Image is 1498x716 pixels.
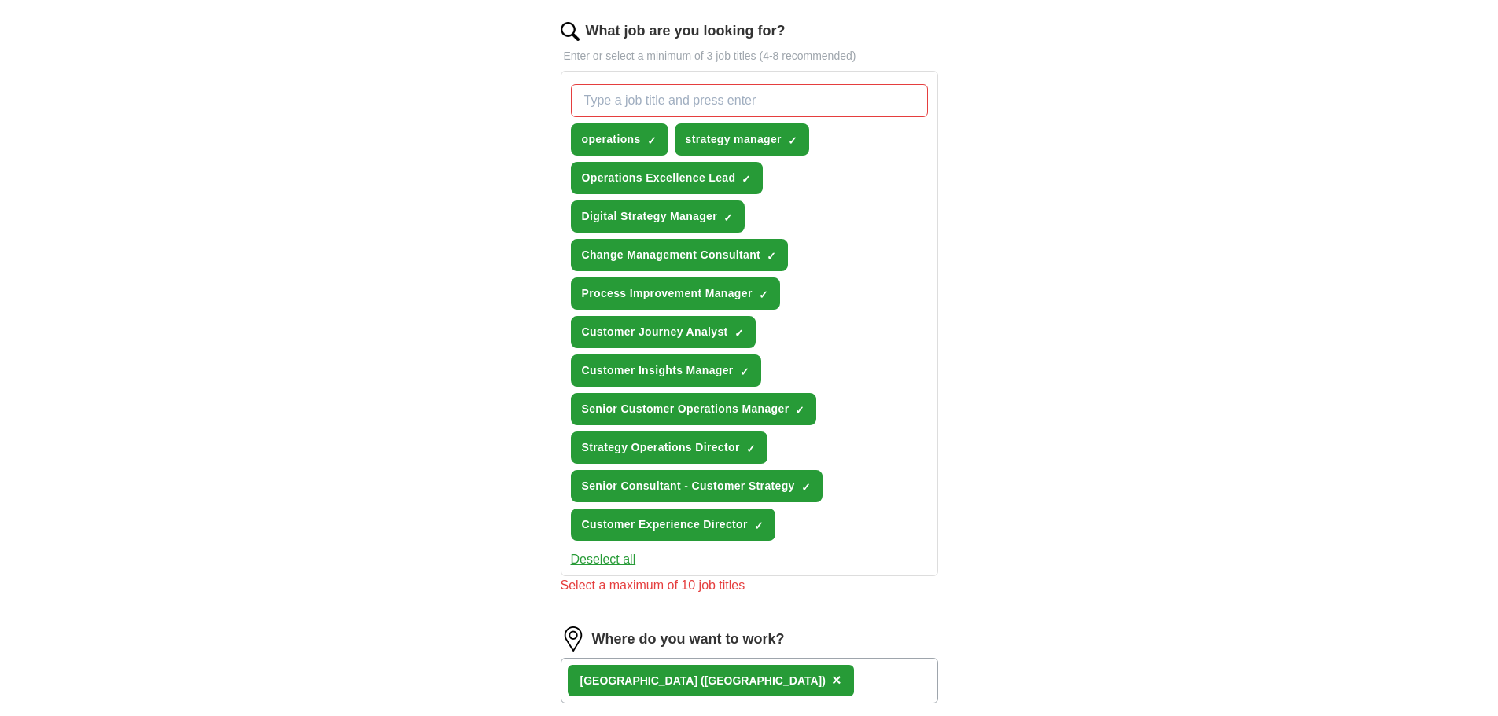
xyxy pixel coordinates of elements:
[832,671,841,688] span: ×
[582,285,753,302] span: Process Improvement Manager
[586,20,786,42] label: What job are you looking for?
[571,200,745,233] button: Digital Strategy Manager✓
[561,576,938,595] div: Select a maximum of 10 job titles
[571,162,764,194] button: Operations Excellence Lead✓
[582,131,641,148] span: operations
[571,123,668,156] button: operations✓
[571,470,823,502] button: Senior Consultant - Customer Strategy✓
[647,134,657,147] span: ✓
[686,131,782,148] span: strategy manager
[571,550,636,569] button: Deselect all
[832,669,841,692] button: ×
[723,211,733,224] span: ✓
[571,277,780,310] button: Process Improvement Manager✓
[701,674,826,687] span: ([GEOGRAPHIC_DATA])
[571,84,928,117] input: Type a job title and press enter
[746,442,756,455] span: ✓
[571,239,789,271] button: Change Management Consultant✓
[582,324,728,340] span: Customer Journey Analyst
[582,401,789,417] span: Senior Customer Operations Manager
[788,134,797,147] span: ✓
[571,431,767,464] button: Strategy Operations Director✓
[592,629,785,650] label: Where do you want to work?
[571,393,817,425] button: Senior Customer Operations Manager✓
[754,520,764,532] span: ✓
[795,404,804,417] span: ✓
[582,170,736,186] span: Operations Excellence Lead
[675,123,809,156] button: strategy manager✓
[582,208,718,225] span: Digital Strategy Manager
[742,173,751,185] span: ✓
[734,327,744,340] span: ✓
[801,481,811,494] span: ✓
[571,354,761,387] button: Customer Insights Manager✓
[582,247,761,263] span: Change Management Consultant
[582,516,748,533] span: Customer Experience Director
[740,365,749,378] span: ✓
[571,509,775,541] button: Customer Experience Director✓
[571,316,756,348] button: Customer Journey Analyst✓
[561,626,586,652] img: location.png
[759,288,768,301] span: ✓
[561,48,938,64] p: Enter or select a minimum of 3 job titles (4-8 recommended)
[767,250,776,263] span: ✓
[582,439,740,456] span: Strategy Operations Director
[582,478,795,494] span: Senior Consultant - Customer Strategy
[561,22,580,41] img: search.png
[580,674,698,687] strong: [GEOGRAPHIC_DATA]
[582,362,734,379] span: Customer Insights Manager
